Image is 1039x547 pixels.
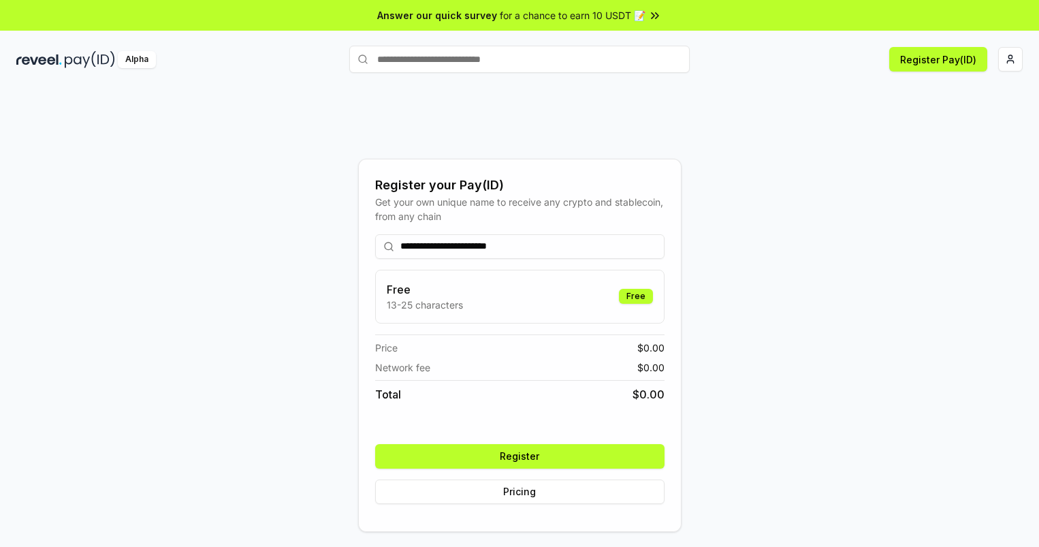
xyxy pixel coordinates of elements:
[375,176,665,195] div: Register your Pay(ID)
[375,444,665,469] button: Register
[377,8,497,22] span: Answer our quick survey
[637,360,665,375] span: $ 0.00
[375,386,401,403] span: Total
[16,51,62,68] img: reveel_dark
[889,47,987,72] button: Register Pay(ID)
[619,289,653,304] div: Free
[375,341,398,355] span: Price
[118,51,156,68] div: Alpha
[500,8,645,22] span: for a chance to earn 10 USDT 📝
[375,195,665,223] div: Get your own unique name to receive any crypto and stablecoin, from any chain
[633,386,665,403] span: $ 0.00
[387,298,463,312] p: 13-25 characters
[375,360,430,375] span: Network fee
[387,281,463,298] h3: Free
[375,480,665,504] button: Pricing
[637,341,665,355] span: $ 0.00
[65,51,115,68] img: pay_id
